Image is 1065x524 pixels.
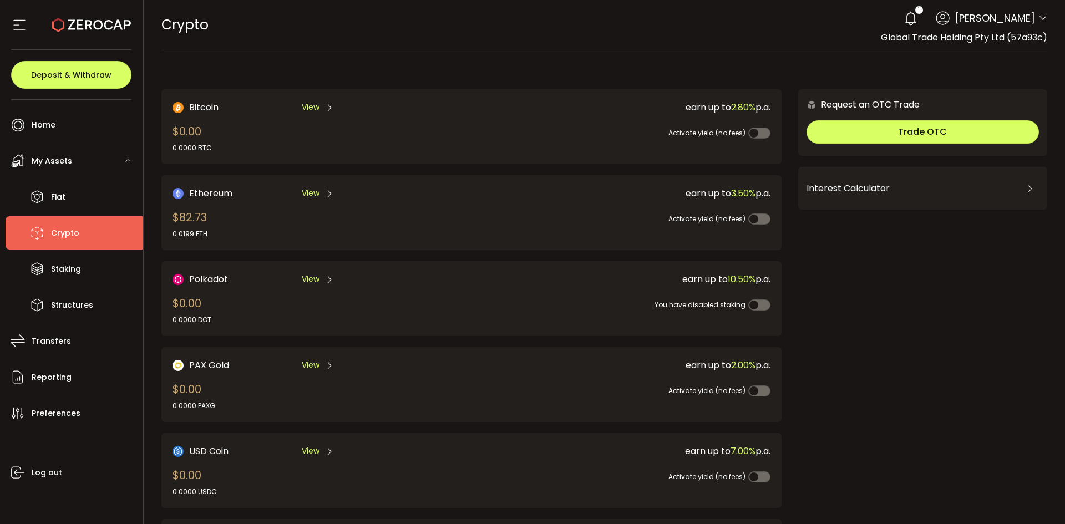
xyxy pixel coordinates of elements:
span: 1 [918,6,920,14]
div: $0.00 [173,381,215,411]
div: earn up to p.a. [464,100,770,114]
div: 0.0000 USDC [173,487,217,497]
span: 2.80% [731,101,755,114]
span: Crypto [51,225,79,241]
div: 0.0199 ETH [173,229,207,239]
img: 6nGpN7MZ9FLuBP83NiajKbTRY4UzlzQtBKtCrLLspmCkSvCZHBKvY3NxgQaT5JnOQREvtQ257bXeeSTueZfAPizblJ+Fe8JwA... [807,100,816,110]
span: USD Coin [189,444,229,458]
span: View [302,359,319,371]
span: Crypto [161,15,209,34]
span: 7.00% [731,445,755,457]
div: $0.00 [173,123,212,153]
div: $82.73 [173,209,207,239]
button: Deposit & Withdraw [11,61,131,89]
div: 0.0000 BTC [173,143,212,153]
span: Fiat [51,189,65,205]
div: earn up to p.a. [464,272,770,286]
span: Trade OTC [898,125,947,138]
span: Bitcoin [189,100,219,114]
span: Activate yield (no fees) [668,472,745,481]
span: View [302,101,319,113]
div: $0.00 [173,295,211,325]
span: My Assets [32,153,72,169]
iframe: Chat Widget [1010,471,1065,524]
span: Activate yield (no fees) [668,128,745,138]
span: Activate yield (no fees) [668,214,745,223]
img: PAX Gold [173,360,184,371]
span: You have disabled staking [655,300,745,309]
button: Trade OTC [807,120,1039,144]
span: Ethereum [189,186,232,200]
div: Request an OTC Trade [798,98,920,111]
div: $0.00 [173,467,217,497]
div: 0.0000 PAXG [173,401,215,411]
span: View [302,273,319,285]
span: Global Trade Holding Pty Ltd (57a93c) [881,31,1047,44]
span: Preferences [32,405,80,421]
span: Deposit & Withdraw [31,71,111,79]
span: View [302,187,319,199]
span: Structures [51,297,93,313]
span: View [302,445,319,457]
span: Log out [32,465,62,481]
span: 2.00% [731,359,755,372]
span: PAX Gold [189,358,229,372]
img: Ethereum [173,188,184,199]
img: DOT [173,274,184,285]
span: Staking [51,261,81,277]
img: USD Coin [173,446,184,457]
div: 0.0000 DOT [173,315,211,325]
span: [PERSON_NAME] [955,11,1035,26]
span: Polkadot [189,272,228,286]
span: Transfers [32,333,71,349]
span: 3.50% [731,187,755,200]
span: Reporting [32,369,72,385]
div: earn up to p.a. [464,444,770,458]
img: Bitcoin [173,102,184,113]
div: Interest Calculator [807,175,1039,202]
div: earn up to p.a. [464,186,770,200]
span: Home [32,117,55,133]
span: 10.50% [728,273,755,286]
div: earn up to p.a. [464,358,770,372]
span: Activate yield (no fees) [668,386,745,395]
